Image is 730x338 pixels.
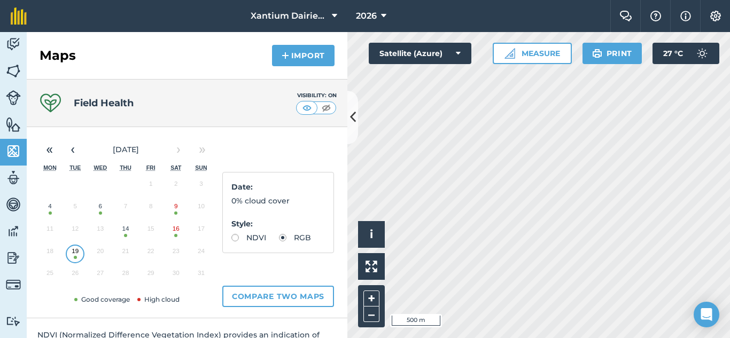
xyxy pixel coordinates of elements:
[61,138,84,161] button: ‹
[113,220,138,242] button: 14 August 2025
[493,43,572,64] button: Measure
[113,264,138,287] button: 28 August 2025
[6,223,21,239] img: svg+xml;base64,PD94bWwgdmVyc2lvbj0iMS4wIiBlbmNvZGluZz0idXRmLTgiPz4KPCEtLSBHZW5lcmF0b3I6IEFkb2JlIE...
[231,195,325,207] p: 0% cloud cover
[189,198,214,220] button: 10 August 2025
[88,264,113,287] button: 27 August 2025
[663,43,683,64] span: 27 ° C
[366,261,377,272] img: Four arrows, one pointing top left, one top right, one bottom right and the last bottom left
[251,10,328,22] span: Xantium Dairies [GEOGRAPHIC_DATA]
[138,220,164,242] button: 15 August 2025
[356,10,377,22] span: 2026
[363,306,379,322] button: –
[189,242,214,265] button: 24 August 2025
[358,221,385,248] button: i
[88,242,113,265] button: 20 August 2025
[6,90,21,105] img: svg+xml;base64,PD94bWwgdmVyc2lvbj0iMS4wIiBlbmNvZGluZz0idXRmLTgiPz4KPCEtLSBHZW5lcmF0b3I6IEFkb2JlIE...
[279,234,311,241] label: RGB
[113,198,138,220] button: 7 August 2025
[69,164,81,171] abbr: Tuesday
[63,198,88,220] button: 5 August 2025
[164,198,189,220] button: 9 August 2025
[694,302,719,327] div: Open Intercom Messenger
[63,220,88,242] button: 12 August 2025
[146,164,156,171] abbr: Friday
[72,295,130,303] span: Good coverage
[6,277,21,292] img: svg+xml;base64,PD94bWwgdmVyc2lvbj0iMS4wIiBlbmNvZGluZz0idXRmLTgiPz4KPCEtLSBHZW5lcmF0b3I6IEFkb2JlIE...
[592,47,602,60] img: svg+xml;base64,PHN2ZyB4bWxucz0iaHR0cDovL3d3dy53My5vcmcvMjAwMC9zdmciIHdpZHRoPSIxOSIgaGVpZ2h0PSIyNC...
[167,138,190,161] button: ›
[138,264,164,287] button: 29 August 2025
[138,198,164,220] button: 8 August 2025
[6,170,21,186] img: svg+xml;base64,PD94bWwgdmVyc2lvbj0iMS4wIiBlbmNvZGluZz0idXRmLTgiPz4KPCEtLSBHZW5lcmF0b3I6IEFkb2JlIE...
[88,220,113,242] button: 13 August 2025
[164,220,189,242] button: 16 August 2025
[190,138,214,161] button: »
[282,49,289,62] img: svg+xml;base64,PHN2ZyB4bWxucz0iaHR0cDovL3d3dy53My5vcmcvMjAwMC9zdmciIHdpZHRoPSIxNCIgaGVpZ2h0PSIyNC...
[231,234,266,241] label: NDVI
[692,43,713,64] img: svg+xml;base64,PD94bWwgdmVyc2lvbj0iMS4wIiBlbmNvZGluZz0idXRmLTgiPz4KPCEtLSBHZW5lcmF0b3I6IEFkb2JlIE...
[88,198,113,220] button: 6 August 2025
[231,219,253,229] strong: Style :
[6,143,21,159] img: svg+xml;base64,PHN2ZyB4bWxucz0iaHR0cDovL3d3dy53My5vcmcvMjAwMC9zdmciIHdpZHRoPSI1NiIgaGVpZ2h0PSI2MC...
[63,242,88,265] button: 19 August 2025
[272,45,335,66] button: Import
[37,220,63,242] button: 11 August 2025
[189,220,214,242] button: 17 August 2025
[138,242,164,265] button: 22 August 2025
[138,175,164,198] button: 1 August 2025
[680,10,691,22] img: svg+xml;base64,PHN2ZyB4bWxucz0iaHR0cDovL3d3dy53My5vcmcvMjAwMC9zdmciIHdpZHRoPSIxNyIgaGVpZ2h0PSIxNy...
[164,242,189,265] button: 23 August 2025
[37,138,61,161] button: «
[113,242,138,265] button: 21 August 2025
[37,198,63,220] button: 4 August 2025
[113,145,139,154] span: [DATE]
[504,48,515,59] img: Ruler icon
[231,182,253,192] strong: Date :
[709,11,722,21] img: A cog icon
[63,264,88,287] button: 26 August 2025
[6,250,21,266] img: svg+xml;base64,PD94bWwgdmVyc2lvbj0iMS4wIiBlbmNvZGluZz0idXRmLTgiPz4KPCEtLSBHZW5lcmF0b3I6IEFkb2JlIE...
[189,175,214,198] button: 3 August 2025
[649,11,662,21] img: A question mark icon
[189,264,214,287] button: 31 August 2025
[6,116,21,132] img: svg+xml;base64,PHN2ZyB4bWxucz0iaHR0cDovL3d3dy53My5vcmcvMjAwMC9zdmciIHdpZHRoPSI1NiIgaGVpZ2h0PSI2MC...
[43,164,57,171] abbr: Monday
[6,63,21,79] img: svg+xml;base64,PHN2ZyB4bWxucz0iaHR0cDovL3d3dy53My5vcmcvMjAwMC9zdmciIHdpZHRoPSI1NiIgaGVpZ2h0PSI2MC...
[37,242,63,265] button: 18 August 2025
[320,103,333,113] img: svg+xml;base64,PHN2ZyB4bWxucz0iaHR0cDovL3d3dy53My5vcmcvMjAwMC9zdmciIHdpZHRoPSI1MCIgaGVpZ2h0PSI0MC...
[164,264,189,287] button: 30 August 2025
[296,91,337,100] div: Visibility: On
[583,43,642,64] button: Print
[94,164,107,171] abbr: Wednesday
[164,175,189,198] button: 2 August 2025
[11,7,27,25] img: fieldmargin Logo
[370,227,373,241] span: i
[653,43,719,64] button: 27 °C
[363,290,379,306] button: +
[135,295,180,303] span: High cloud
[6,196,21,213] img: svg+xml;base64,PD94bWwgdmVyc2lvbj0iMS4wIiBlbmNvZGluZz0idXRmLTgiPz4KPCEtLSBHZW5lcmF0b3I6IEFkb2JlIE...
[170,164,181,171] abbr: Saturday
[195,164,207,171] abbr: Sunday
[619,11,632,21] img: Two speech bubbles overlapping with the left bubble in the forefront
[74,96,134,111] h4: Field Health
[120,164,131,171] abbr: Thursday
[6,316,21,326] img: svg+xml;base64,PD94bWwgdmVyc2lvbj0iMS4wIiBlbmNvZGluZz0idXRmLTgiPz4KPCEtLSBHZW5lcmF0b3I6IEFkb2JlIE...
[222,286,334,307] button: Compare two maps
[369,43,471,64] button: Satellite (Azure)
[84,138,167,161] button: [DATE]
[40,47,76,64] h2: Maps
[37,264,63,287] button: 25 August 2025
[6,36,21,52] img: svg+xml;base64,PD94bWwgdmVyc2lvbj0iMS4wIiBlbmNvZGluZz0idXRmLTgiPz4KPCEtLSBHZW5lcmF0b3I6IEFkb2JlIE...
[300,103,314,113] img: svg+xml;base64,PHN2ZyB4bWxucz0iaHR0cDovL3d3dy53My5vcmcvMjAwMC9zdmciIHdpZHRoPSI1MCIgaGVpZ2h0PSI0MC...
